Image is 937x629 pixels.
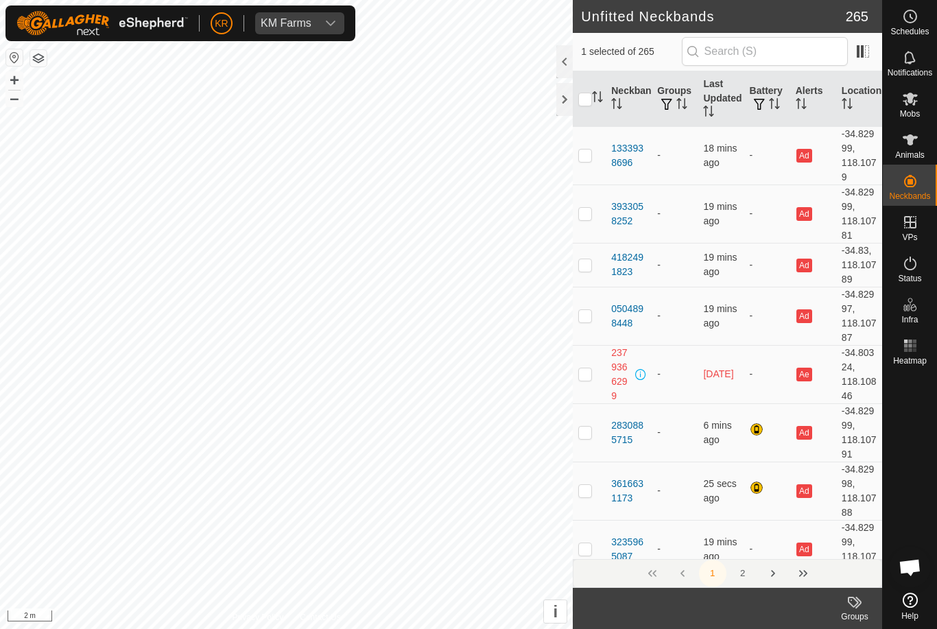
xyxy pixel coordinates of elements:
[652,126,698,185] td: -
[836,71,882,127] th: Location
[796,149,811,163] button: Ad
[759,560,787,587] button: Next Page
[796,368,811,381] button: Ae
[846,6,868,27] span: 265
[676,100,687,111] p-sorticon: Activate to sort
[744,243,790,287] td: -
[703,108,714,119] p-sorticon: Activate to sort
[592,93,603,104] p-sorticon: Activate to sort
[703,303,737,329] span: 27 Aug 2025 at 7:04 pm
[703,201,737,226] span: 27 Aug 2025 at 7:04 pm
[652,345,698,403] td: -
[836,462,882,520] td: -34.82998, 118.10788
[895,151,925,159] span: Animals
[703,368,733,379] span: 17 Aug 2025 at 1:24 pm
[16,11,188,36] img: Gallagher Logo
[827,610,882,623] div: Groups
[796,484,811,498] button: Ad
[30,50,47,67] button: Map Layers
[796,259,811,272] button: Ad
[902,233,917,241] span: VPs
[901,316,918,324] span: Infra
[682,37,848,66] input: Search (S)
[836,126,882,185] td: -34.82999, 118.1079
[652,287,698,345] td: -
[790,71,836,127] th: Alerts
[611,418,646,447] div: 2830885715
[611,200,646,228] div: 3933058252
[611,141,646,170] div: 1333938696
[6,90,23,106] button: –
[744,520,790,578] td: -
[606,71,652,127] th: Neckband
[652,185,698,243] td: -
[233,611,284,624] a: Privacy Policy
[900,110,920,118] span: Mobs
[652,520,698,578] td: -
[769,100,780,111] p-sorticon: Activate to sort
[611,535,646,564] div: 3235965087
[652,71,698,127] th: Groups
[611,302,646,331] div: 0504898448
[261,18,311,29] div: KM Farms
[255,12,317,34] span: KM Farms
[300,611,340,624] a: Contact Us
[652,403,698,462] td: -
[611,100,622,111] p-sorticon: Activate to sort
[893,357,927,365] span: Heatmap
[796,100,807,111] p-sorticon: Activate to sort
[703,252,737,277] span: 27 Aug 2025 at 7:03 pm
[581,45,681,59] span: 1 selected of 265
[836,345,882,403] td: -34.80324, 118.10846
[611,346,632,403] div: 2379366299
[796,543,811,556] button: Ad
[652,243,698,287] td: -
[553,602,558,621] span: i
[889,192,930,200] span: Neckbands
[744,345,790,403] td: -
[703,478,736,503] span: 27 Aug 2025 at 7:23 pm
[836,243,882,287] td: -34.83, 118.10789
[703,536,737,562] span: 27 Aug 2025 at 7:04 pm
[544,600,567,623] button: i
[790,560,817,587] button: Last Page
[796,426,811,440] button: Ad
[652,462,698,520] td: -
[836,185,882,243] td: -34.82999, 118.10781
[744,287,790,345] td: -
[842,100,853,111] p-sorticon: Activate to sort
[703,420,731,445] span: 27 Aug 2025 at 7:16 pm
[888,69,932,77] span: Notifications
[6,72,23,88] button: +
[744,71,790,127] th: Battery
[898,274,921,283] span: Status
[611,250,646,279] div: 4182491823
[796,309,811,323] button: Ad
[890,547,931,588] a: Open chat
[215,16,228,31] span: KR
[883,587,937,626] a: Help
[581,8,845,25] h2: Unfitted Neckbands
[6,49,23,66] button: Reset Map
[890,27,929,36] span: Schedules
[836,520,882,578] td: -34.82999, 118.10789
[698,71,744,127] th: Last Updated
[729,560,757,587] button: 2
[836,287,882,345] td: -34.82997, 118.10787
[611,477,646,506] div: 3616631173
[796,207,811,221] button: Ad
[744,185,790,243] td: -
[699,560,726,587] button: 1
[836,403,882,462] td: -34.82999, 118.10791
[317,12,344,34] div: dropdown trigger
[901,612,918,620] span: Help
[744,126,790,185] td: -
[703,143,737,168] span: 27 Aug 2025 at 7:04 pm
